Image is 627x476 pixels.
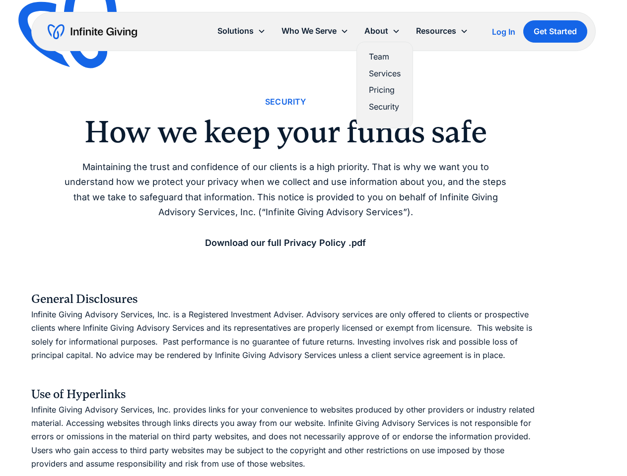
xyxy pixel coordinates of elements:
[356,20,408,42] div: About
[31,117,540,147] h2: How we keep your funds safe
[31,403,540,471] p: Infinite Giving Advisory Services, Inc. provides links for your convenience to websites produced ...
[205,238,366,248] a: Download our full Privacy Policy .pdf
[31,385,540,403] h4: Use of Hyperlinks
[265,95,306,109] div: Security
[408,20,476,42] div: Resources
[48,24,137,40] a: home
[209,20,274,42] div: Solutions
[364,24,388,38] div: About
[369,83,401,97] a: Pricing
[281,24,337,38] div: Who We Serve
[31,290,540,308] h4: General Disclosures
[492,28,515,36] div: Log In
[31,367,540,380] p: ‍
[492,26,515,38] a: Log In
[31,308,540,362] p: Infinite Giving Advisory Services, Inc. is a Registered Investment Adviser. Advisory services are...
[31,160,540,251] p: Maintaining the trust and confidence of our clients is a high priority. That is why we want you t...
[217,24,254,38] div: Solutions
[369,67,401,80] a: Services
[416,24,456,38] div: Resources
[274,20,356,42] div: Who We Serve
[369,50,401,63] a: Team
[356,42,413,128] nav: About
[523,20,587,43] a: Get Started
[369,100,401,114] a: Security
